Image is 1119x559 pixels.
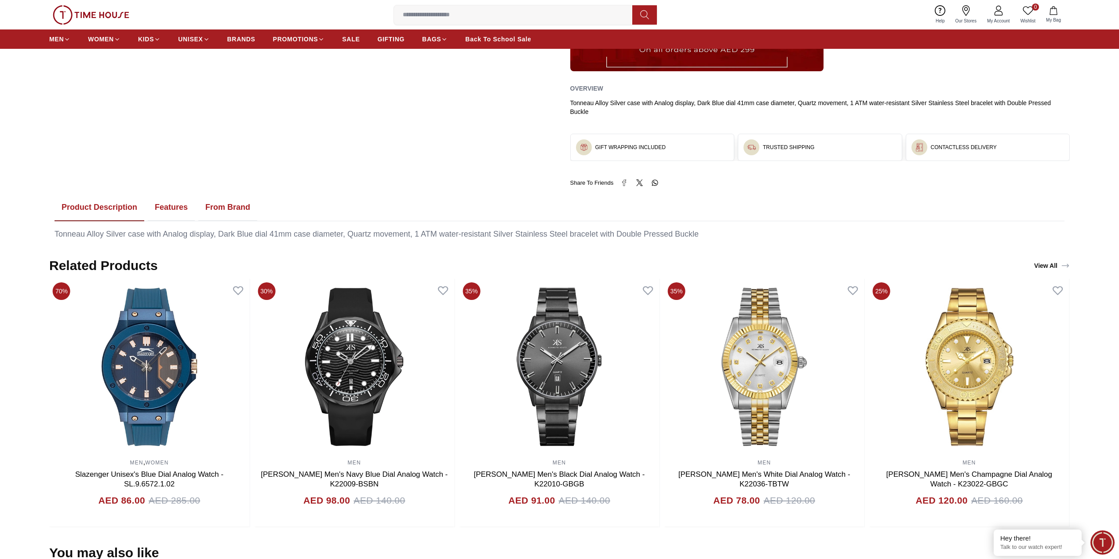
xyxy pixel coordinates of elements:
span: AED 120.00 [764,493,815,508]
a: WOMEN [88,31,120,47]
img: Slazenger Unisex's Blue Dial Analog Watch - SL.9.6572.1.02 [49,279,249,455]
a: Slazenger Unisex's Blue Dial Analog Watch - SL.9.6572.1.02 [75,470,223,488]
a: MEN [553,460,566,466]
div: Hey there! [1000,534,1075,543]
a: BRANDS [227,31,255,47]
a: MEN [758,460,771,466]
img: Kenneth Scott Men's Black Dial Analog Watch - K22010-GBGB [459,279,659,455]
span: Our Stores [952,18,980,24]
img: Kenneth Scott Men's Navy Blue Dial Analog Watch - K22009-BSBN [254,279,454,455]
span: SALE [342,35,360,44]
h2: Related Products [49,258,158,274]
a: [PERSON_NAME] Men's Champagne Dial Analog Watch - K23022-GBGC [886,470,1052,488]
img: ... [747,143,756,152]
a: Our Stores [950,4,982,26]
span: My Bag [1042,17,1064,23]
span: Wishlist [1017,18,1039,24]
span: 35% [668,282,685,300]
h4: AED 98.00 [303,493,350,508]
span: AED 140.00 [558,493,610,508]
div: View All [1034,261,1070,270]
span: 25% [873,282,890,300]
div: Chat Widget [1090,530,1115,555]
img: ... [53,5,129,25]
button: Features [148,194,195,221]
a: WOMEN [145,460,168,466]
span: WOMEN [88,35,114,44]
h2: Overview [570,82,603,95]
h4: AED 91.00 [508,493,555,508]
img: Kenneth Scott Men's White Dial Analog Watch - K22036-TBTW [664,279,864,455]
span: MEN [49,35,64,44]
span: Back To School Sale [465,35,531,44]
span: 0 [1032,4,1039,11]
span: 30% [258,282,275,300]
a: Back To School Sale [465,31,531,47]
a: GIFTING [377,31,405,47]
a: [PERSON_NAME] Men's White Dial Analog Watch - K22036-TBTW [678,470,850,488]
img: ... [915,143,924,152]
span: My Account [984,18,1013,24]
span: 70% [53,282,70,300]
a: Help [930,4,950,26]
span: AED 285.00 [149,493,200,508]
h3: GIFT WRAPPING INCLUDED [595,144,666,151]
span: KIDS [138,35,154,44]
span: AED 160.00 [971,493,1023,508]
a: MEN [348,460,361,466]
span: UNISEX [178,35,203,44]
h3: CONTACTLESS DELIVERY [931,144,997,151]
div: Tonneau Alloy Silver case with Analog display, Dark Blue dial 41mm case diameter, Quartz movement... [55,228,1064,240]
button: From Brand [198,194,257,221]
span: AED 140.00 [354,493,405,508]
button: My Bag [1041,4,1066,25]
a: KIDS [138,31,160,47]
span: BRANDS [227,35,255,44]
button: Product Description [55,194,144,221]
a: [PERSON_NAME] Men's Black Dial Analog Watch - K22010-GBGB [474,470,645,488]
img: Kenneth Scott Men's Champagne Dial Analog Watch - K23022-GBGC [869,279,1069,455]
span: BAGS [422,35,441,44]
a: MEN [962,460,976,466]
div: , [49,455,249,527]
a: 0Wishlist [1015,4,1041,26]
div: Tonneau Alloy Silver case with Analog display, Dark Blue dial 41mm case diameter, Quartz movement... [570,99,1070,116]
a: MEN [130,460,143,466]
a: PROMOTIONS [273,31,325,47]
h3: TRUSTED SHIPPING [763,144,814,151]
a: SALE [342,31,360,47]
span: Share To Friends [570,179,614,187]
p: Talk to our watch expert! [1000,544,1075,551]
h4: AED 120.00 [915,493,967,508]
span: PROMOTIONS [273,35,318,44]
img: ... [580,143,588,152]
h4: AED 78.00 [713,493,760,508]
span: Help [932,18,948,24]
a: MEN [49,31,70,47]
h4: AED 86.00 [98,493,145,508]
span: GIFTING [377,35,405,44]
a: View All [1032,259,1072,272]
a: UNISEX [178,31,209,47]
span: 35% [463,282,480,300]
a: BAGS [422,31,448,47]
a: [PERSON_NAME] Men's Navy Blue Dial Analog Watch - K22009-BSBN [261,470,448,488]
